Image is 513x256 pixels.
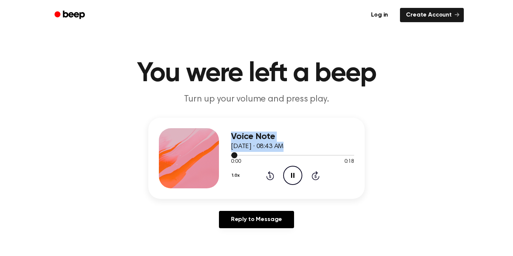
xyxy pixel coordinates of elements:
a: Reply to Message [219,211,294,228]
p: Turn up your volume and press play. [112,93,401,106]
h3: Voice Note [231,132,354,142]
span: 0:18 [344,158,354,166]
span: [DATE] · 08:43 AM [231,143,284,150]
button: 1.0x [231,169,242,182]
a: Log in [364,6,395,24]
span: 0:00 [231,158,241,166]
a: Create Account [400,8,464,22]
h1: You were left a beep [64,60,449,87]
a: Beep [49,8,92,23]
